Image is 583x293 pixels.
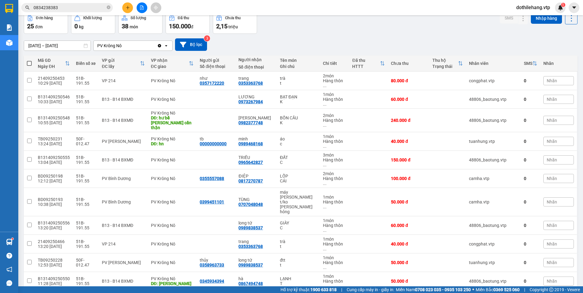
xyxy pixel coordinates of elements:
div: Hàng thông thường [323,199,346,209]
div: 240.000 đ [391,118,426,123]
div: 100.000 đ [391,176,426,181]
div: 0345934394 [200,279,224,284]
div: camha.vtp [469,199,518,204]
div: 50.000 đ [391,199,426,204]
div: 1 món [323,255,346,260]
div: TB09250231 [38,136,70,141]
div: Hàng thông thường [323,223,346,233]
div: 0973267984 [238,99,263,104]
div: 51B-191.55 [76,197,96,207]
div: thủy [200,258,232,263]
span: 150.000 [169,23,191,30]
div: Người gửi [200,58,232,63]
div: 2 món [323,73,346,78]
div: 21409250466 [38,239,70,244]
div: t/ko bao hư hỏng [280,199,317,214]
span: ... [323,181,327,186]
span: món [130,24,138,29]
div: trang [238,239,274,244]
div: 80.000 đ [391,78,426,83]
div: BD09250198 [38,174,70,178]
img: solution-icon [6,24,13,31]
div: 0965642827 [238,160,263,165]
span: Nhãn [547,157,557,162]
strong: 0708 023 035 - 0935 103 250 [415,287,471,292]
div: 0 [524,176,537,181]
div: 00000000000 [200,141,227,146]
span: triệu [228,24,238,29]
div: 1 món [323,237,346,242]
div: tuanhung.vtp [469,139,518,144]
div: DĐ: hn [151,141,194,146]
span: Nhãn [547,78,557,83]
span: Nhãn [547,242,557,246]
div: C [280,160,317,165]
div: long tứ [238,221,274,225]
div: 0 [524,199,537,204]
span: 2,15 [216,23,227,30]
div: Nhãn [543,61,574,66]
div: 0 [524,78,537,83]
div: Hàng thông thường [323,97,346,107]
div: BỒN CẦU [280,115,317,120]
th: Toggle SortBy [99,55,148,72]
div: BẠT ĐẠN [280,94,317,99]
div: T [280,281,317,286]
span: dothilehang.vtp [511,4,555,11]
div: Hàng thông thường [323,118,346,128]
div: 10:38 [DATE] [38,202,70,207]
div: CÁI [280,178,317,183]
th: Toggle SortBy [349,55,388,72]
div: 48806_baotung.vtp [469,223,518,228]
div: Số điện thoại [238,65,274,69]
div: 0817270787 [238,178,263,183]
div: DĐ: NAM ĐÀ [151,281,194,286]
div: 40.000 đ [391,242,426,246]
span: Nhãn [547,139,557,144]
div: long tứ [238,258,274,263]
div: 13:20 [DATE] [38,225,70,230]
img: icon-new-feature [558,5,563,10]
span: | [341,286,342,293]
div: Hàng thông thường [323,242,346,251]
div: Số lượng [131,16,146,20]
span: close-circle [107,5,110,9]
span: question-circle [6,253,12,259]
span: copyright [549,288,553,292]
div: Ghi chú [280,64,317,69]
div: 1 món [323,218,346,223]
span: ⚪️ [472,288,474,291]
div: Tên món [280,58,317,63]
div: Hàng thông thường [323,176,346,186]
span: đơn [35,24,43,29]
span: Miền Nam [396,286,471,293]
div: B131409250556 [38,221,70,225]
span: ... [323,204,327,209]
div: 60.000 đ [391,97,426,102]
div: 48806_baotung.vtp [469,157,518,162]
div: Thu hộ [432,58,458,63]
div: Hàng thông thường [323,279,346,288]
span: ... [323,228,327,233]
div: VP 214 [102,78,145,83]
div: 50F-012.47 [76,258,96,267]
button: caret-down [569,2,579,13]
svg: Clear value [157,43,162,48]
div: LẠNH [280,276,317,281]
button: Chưa thu2,15 triệu [213,12,257,34]
span: ... [323,123,327,128]
div: 48806_baotung.vtp [469,97,518,102]
div: VP gửi [102,58,140,63]
div: Đơn hàng [36,16,53,20]
div: 10:29 [DATE] [38,81,70,86]
span: ... [323,162,327,167]
div: 0 [524,139,537,144]
div: ĐIỆP [238,174,274,178]
div: K [280,120,317,125]
div: Số điện thoại [200,64,232,69]
div: 10:33 [DATE] [38,99,70,104]
div: 50F-012.47 [76,136,96,146]
div: 51B-191.55 [76,276,96,286]
div: ĐẤT [280,155,317,160]
svg: open [164,43,169,48]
